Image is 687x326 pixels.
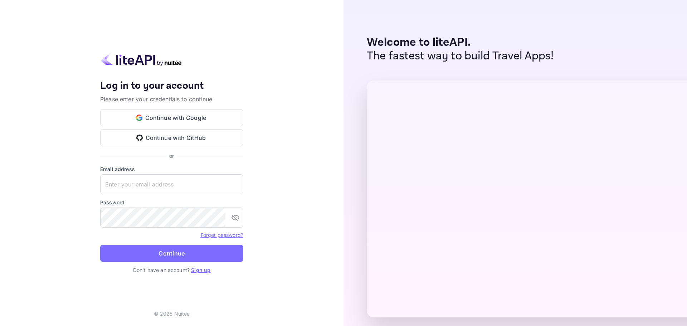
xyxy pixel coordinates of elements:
a: Sign up [191,267,210,273]
img: liteapi [100,52,182,66]
p: Don't have an account? [100,266,243,274]
a: Forget password? [201,232,243,238]
p: The fastest way to build Travel Apps! [367,49,554,63]
p: Please enter your credentials to continue [100,95,243,103]
a: Forget password? [201,231,243,238]
label: Email address [100,165,243,173]
button: Continue with GitHub [100,129,243,146]
h4: Log in to your account [100,80,243,92]
button: toggle password visibility [228,210,243,225]
p: or [169,152,174,160]
button: Continue with Google [100,109,243,126]
p: Welcome to liteAPI. [367,36,554,49]
input: Enter your email address [100,174,243,194]
p: © 2025 Nuitee [154,310,190,317]
button: Continue [100,245,243,262]
label: Password [100,199,243,206]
